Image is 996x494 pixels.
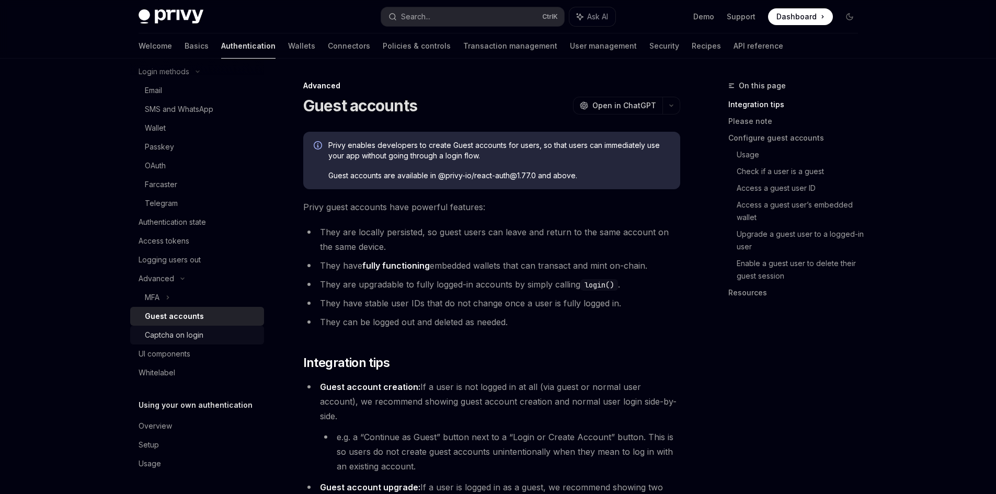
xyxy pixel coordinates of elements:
[328,170,670,181] span: Guest accounts are available in @privy-io/react-auth@1.77.0 and above.
[573,97,662,114] button: Open in ChatGPT
[288,33,315,59] a: Wallets
[592,100,656,111] span: Open in ChatGPT
[130,213,264,232] a: Authentication state
[587,12,608,22] span: Ask AI
[728,96,866,113] a: Integration tips
[728,113,866,130] a: Please note
[130,435,264,454] a: Setup
[303,296,680,311] li: They have stable user IDs that do not change once a user is fully logged in.
[145,329,203,341] div: Captcha on login
[320,382,420,392] strong: Guest account creation:
[130,417,264,435] a: Overview
[463,33,557,59] a: Transaction management
[145,141,174,153] div: Passkey
[185,33,209,59] a: Basics
[303,354,390,371] span: Integration tips
[139,457,161,470] div: Usage
[303,380,680,474] li: If a user is not logged in at all (via guest or normal user account), we recommend showing guest ...
[692,33,721,59] a: Recipes
[303,225,680,254] li: They are locally persisted, so guest users can leave and return to the same account on the same d...
[130,81,264,100] a: Email
[693,12,714,22] a: Demo
[737,146,866,163] a: Usage
[145,178,177,191] div: Farcaster
[569,7,615,26] button: Ask AI
[737,255,866,284] a: Enable a guest user to delete their guest session
[328,140,670,161] span: Privy enables developers to create Guest accounts for users, so that users can immediately use yo...
[130,137,264,156] a: Passkey
[303,96,418,115] h1: Guest accounts
[328,33,370,59] a: Connectors
[145,159,166,172] div: OAuth
[139,216,206,228] div: Authentication state
[383,33,451,59] a: Policies & controls
[362,260,430,271] strong: fully functioning
[130,326,264,344] a: Captcha on login
[570,33,637,59] a: User management
[145,197,178,210] div: Telegram
[303,258,680,273] li: They have embedded wallets that can transact and mint on-chain.
[139,348,190,360] div: UI components
[145,84,162,97] div: Email
[320,482,420,492] strong: Guest account upgrade:
[734,33,783,59] a: API reference
[728,130,866,146] a: Configure guest accounts
[381,7,564,26] button: Search...CtrlK
[130,100,264,119] a: SMS and WhatsApp
[303,315,680,329] li: They can be logged out and deleted as needed.
[649,33,679,59] a: Security
[139,9,203,24] img: dark logo
[139,33,172,59] a: Welcome
[542,13,558,21] span: Ctrl K
[737,180,866,197] a: Access a guest user ID
[768,8,833,25] a: Dashboard
[401,10,430,23] div: Search...
[145,103,213,116] div: SMS and WhatsApp
[130,344,264,363] a: UI components
[139,420,172,432] div: Overview
[130,119,264,137] a: Wallet
[580,279,618,291] code: login()
[320,430,680,474] li: e.g. a “Continue as Guest” button next to a “Login or Create Account” button. This is so users do...
[139,399,253,411] h5: Using your own authentication
[130,454,264,473] a: Usage
[303,200,680,214] span: Privy guest accounts have powerful features:
[130,363,264,382] a: Whitelabel
[145,310,204,323] div: Guest accounts
[139,366,175,379] div: Whitelabel
[139,439,159,451] div: Setup
[303,277,680,292] li: They are upgradable to fully logged-in accounts by simply calling .
[139,272,174,285] div: Advanced
[130,194,264,213] a: Telegram
[737,197,866,226] a: Access a guest user’s embedded wallet
[841,8,858,25] button: Toggle dark mode
[145,122,166,134] div: Wallet
[130,307,264,326] a: Guest accounts
[221,33,276,59] a: Authentication
[727,12,755,22] a: Support
[130,175,264,194] a: Farcaster
[139,235,189,247] div: Access tokens
[776,12,817,22] span: Dashboard
[130,232,264,250] a: Access tokens
[130,156,264,175] a: OAuth
[737,163,866,180] a: Check if a user is a guest
[737,226,866,255] a: Upgrade a guest user to a logged-in user
[728,284,866,301] a: Resources
[314,141,324,152] svg: Info
[739,79,786,92] span: On this page
[130,250,264,269] a: Logging users out
[145,291,159,304] div: MFA
[139,254,201,266] div: Logging users out
[303,81,680,91] div: Advanced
